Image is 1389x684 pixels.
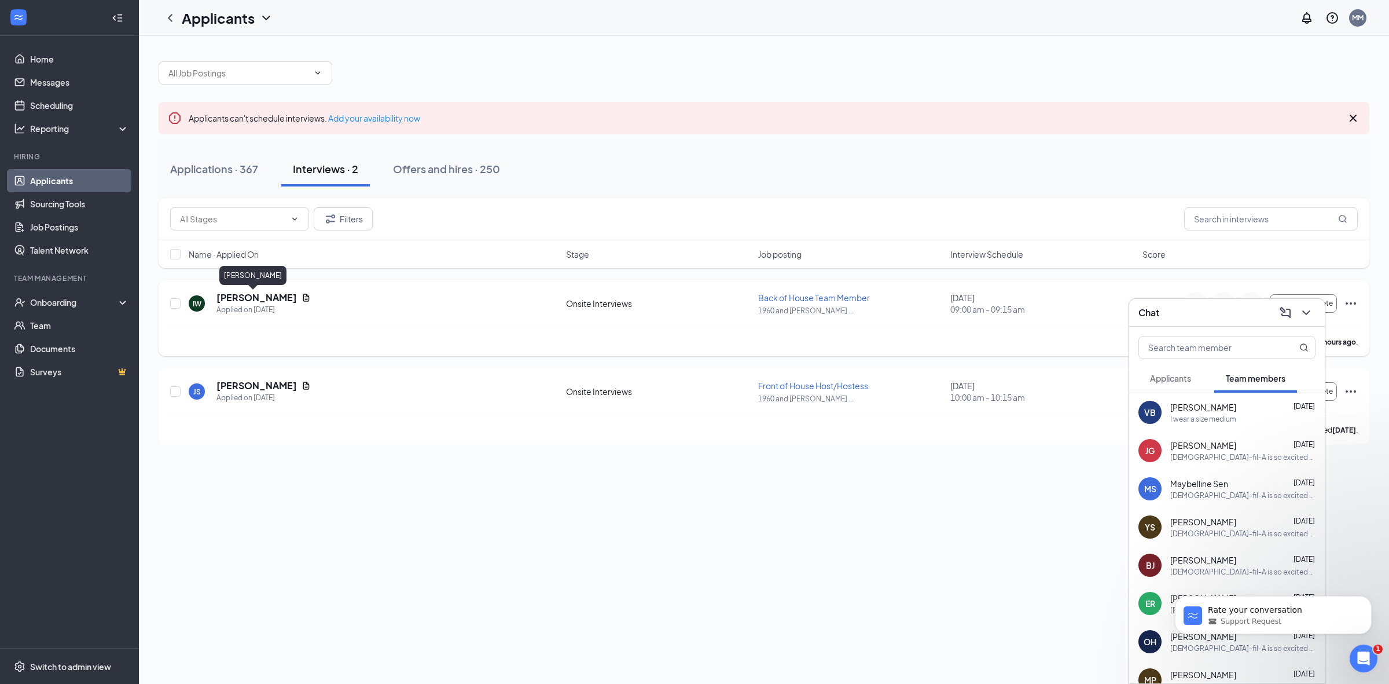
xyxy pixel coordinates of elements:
[393,162,500,176] div: Offers and hires · 250
[1144,483,1156,495] div: MS
[1344,385,1358,398] svg: Ellipses
[1170,567,1315,577] div: [DEMOGRAPHIC_DATA]-fil-A is so excited for you to join our team! Do you know anyone else who migh...
[182,8,255,28] h1: Applicants
[1352,13,1364,23] div: MM
[219,266,286,285] div: [PERSON_NAME]
[30,71,129,94] a: Messages
[1150,373,1191,383] span: Applicants
[950,380,1136,403] div: [DATE]
[758,248,802,260] span: Job posting
[1270,294,1337,313] button: Mark as complete
[1144,407,1156,418] div: VB
[758,381,868,391] span: Front of House Host/Hostess
[163,11,177,25] a: ChevronLeft
[189,248,259,260] span: Name · Applied On
[1276,303,1295,322] button: ComposeMessage
[14,297,25,308] svg: UserCheck
[566,298,751,309] div: Onsite Interviews
[1373,645,1383,654] span: 1
[1157,572,1389,653] iframe: Intercom notifications message
[1170,440,1236,451] span: [PERSON_NAME]
[1170,529,1315,539] div: [DEMOGRAPHIC_DATA]-fil-A is so excited for you to join our team! Do you know anyone else who migh...
[14,123,25,134] svg: Analysis
[1325,11,1339,25] svg: QuestionInfo
[1170,414,1236,424] div: I wear a size medium
[216,392,311,404] div: Applied on [DATE]
[1294,555,1315,564] span: [DATE]
[1145,598,1155,609] div: ER
[1144,636,1156,648] div: OH
[170,162,258,176] div: Applications · 367
[1294,402,1315,411] span: [DATE]
[1139,336,1276,359] input: Search team member
[216,379,297,392] h5: [PERSON_NAME]
[328,113,420,123] a: Add your availability now
[290,214,299,224] svg: ChevronDown
[1314,338,1356,346] b: 17 hours ago
[1299,306,1313,320] svg: ChevronDown
[216,304,311,316] div: Applied on [DATE]
[758,306,943,316] p: 1960 and [PERSON_NAME] ...
[30,123,130,134] div: Reporting
[13,12,24,23] svg: WorkstreamLogo
[1170,401,1236,413] span: [PERSON_NAME]
[1294,440,1315,449] span: [DATE]
[314,207,373,231] button: Filter Filters
[1170,554,1236,566] span: [PERSON_NAME]
[1300,11,1314,25] svg: Notifications
[30,192,129,215] a: Sourcing Tools
[302,293,311,302] svg: Document
[259,11,273,25] svg: ChevronDown
[1170,516,1236,528] span: [PERSON_NAME]
[1142,248,1166,260] span: Score
[30,169,129,192] a: Applicants
[1146,559,1155,571] div: BJ
[30,314,129,337] a: Team
[1145,445,1155,456] div: JG
[1170,478,1228,489] span: Maybelline Sen
[14,273,127,283] div: Team Management
[1299,343,1309,352] svg: MagnifyingGlass
[950,292,1136,315] div: [DATE]
[1344,297,1358,310] svg: Ellipses
[30,47,129,71] a: Home
[1145,521,1155,533] div: YS
[216,291,297,304] h5: [PERSON_NAME]
[30,337,129,360] a: Documents
[30,215,129,239] a: Job Postings
[14,152,127,162] div: Hiring
[1226,373,1285,383] span: Team members
[1170,669,1236,681] span: [PERSON_NAME]
[1170,452,1315,462] div: [DEMOGRAPHIC_DATA]-fil-A is so excited for you to join our team! Do you know anyone else who migh...
[1346,111,1360,125] svg: Cross
[950,303,1136,315] span: 09:00 am - 09:15 am
[112,12,123,24] svg: Collapse
[180,213,285,225] input: All Stages
[193,299,201,309] div: IW
[168,67,308,79] input: All Job Postings
[168,111,182,125] svg: Error
[1278,306,1292,320] svg: ComposeMessage
[30,239,129,262] a: Talent Network
[1332,426,1356,434] b: [DATE]
[1294,478,1315,487] span: [DATE]
[1184,207,1358,231] input: Search in interviews
[1294,670,1315,678] span: [DATE]
[950,392,1136,403] span: 10:00 am - 10:15 am
[950,248,1023,260] span: Interview Schedule
[189,113,420,123] span: Applicants can't schedule interviews.
[293,162,358,176] div: Interviews · 2
[1350,645,1377,672] iframe: Intercom live chat
[758,292,870,303] span: Back of House Team Member
[758,394,943,404] p: 1960 and [PERSON_NAME] ...
[1338,214,1347,224] svg: MagnifyingGlass
[14,661,25,672] svg: Settings
[302,381,311,390] svg: Document
[566,386,751,397] div: Onsite Interviews
[1294,517,1315,525] span: [DATE]
[30,297,119,308] div: Onboarding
